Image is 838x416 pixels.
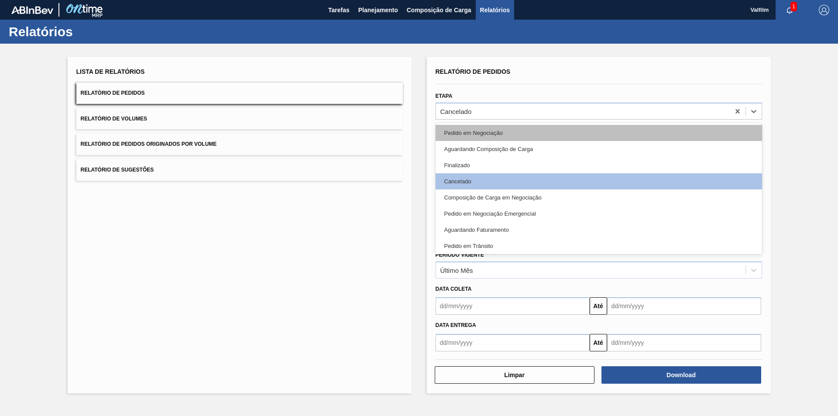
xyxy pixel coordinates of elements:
[601,366,761,384] button: Download
[436,173,762,189] div: Cancelado
[436,206,762,222] div: Pedido em Negociação Emergencial
[436,125,762,141] div: Pedido em Negociação
[440,107,472,115] div: Cancelado
[76,134,403,155] button: Relatório de Pedidos Originados por Volume
[435,366,594,384] button: Limpar
[436,141,762,157] div: Aguardando Composição de Carga
[81,167,154,173] span: Relatório de Sugestões
[436,189,762,206] div: Composição de Carga em Negociação
[436,334,590,351] input: dd/mm/yyyy
[76,68,145,75] span: Lista de Relatórios
[436,252,484,258] label: Período Vigente
[81,116,147,122] span: Relatório de Volumes
[819,5,829,15] img: Logout
[436,68,511,75] span: Relatório de Pedidos
[590,334,607,351] button: Até
[480,5,510,15] span: Relatórios
[11,6,53,14] img: TNhmsLtSVTkK8tSr43FrP2fwEKptu5GPRR3wAAAABJRU5ErkJggg==
[440,266,473,274] div: Último Mês
[436,322,476,328] span: Data entrega
[328,5,350,15] span: Tarefas
[407,5,471,15] span: Composição de Carga
[436,238,762,254] div: Pedido em Trânsito
[607,334,761,351] input: dd/mm/yyyy
[436,222,762,238] div: Aguardando Faturamento
[436,297,590,315] input: dd/mm/yyyy
[607,297,761,315] input: dd/mm/yyyy
[81,141,217,147] span: Relatório de Pedidos Originados por Volume
[790,2,797,11] span: 1
[358,5,398,15] span: Planejamento
[436,157,762,173] div: Finalizado
[590,297,607,315] button: Até
[436,93,453,99] label: Etapa
[436,286,472,292] span: Data coleta
[76,83,403,104] button: Relatório de Pedidos
[76,108,403,130] button: Relatório de Volumes
[81,90,145,96] span: Relatório de Pedidos
[776,4,804,16] button: Notificações
[76,159,403,181] button: Relatório de Sugestões
[9,27,164,37] h1: Relatórios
